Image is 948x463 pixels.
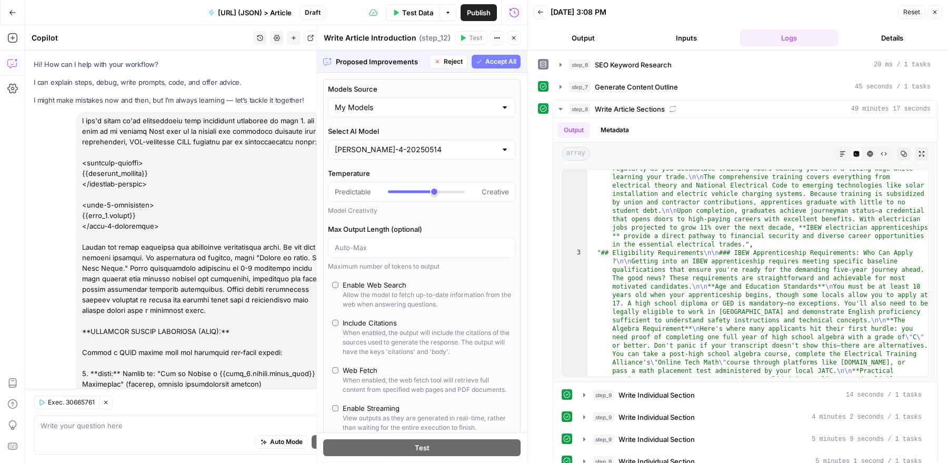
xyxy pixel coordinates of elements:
span: Exec. 30665761 [48,398,95,407]
span: step_7 [569,82,591,92]
button: 45 seconds / 1 tasks [553,78,937,95]
span: Write Individual Section [618,390,695,400]
span: step_8 [569,104,591,114]
button: Test [323,440,521,457]
button: 20 ms / 1 tasks [553,56,937,73]
button: Test Data [386,4,440,21]
span: Test [469,33,482,43]
div: View outputs as they are generated in real-time, rather than waiting for the entire execution to ... [343,413,512,432]
input: Include CitationsWhen enabled, the output will include the citations of the sources used to gener... [332,320,338,326]
input: Web FetchWhen enabled, the web fetch tool will retrieve full content from specified web pages and... [332,367,338,373]
p: I can explain steps, debug, write prompts, code, and offer advice. [34,77,332,88]
span: step_9 [593,434,614,445]
span: [URL] (JSON) > Article [218,7,292,18]
span: Predictable [335,186,371,197]
span: step_9 [593,390,614,400]
button: Publish [461,4,497,21]
label: Max Output Length (optional) [328,224,516,234]
div: Enable Web Search [343,280,406,290]
input: Enable StreamingView outputs as they are generated in real-time, rather than waiting for the enti... [332,405,338,411]
button: Output [557,122,590,138]
label: Temperature [328,168,516,179]
div: Model Creativity [328,206,516,215]
span: SEO Keyword Research [595,60,672,70]
div: When enabled, the output will include the citations of the sources used to generate the response.... [343,328,512,357]
span: ( step_12 ) [419,33,451,43]
span: 45 seconds / 1 tasks [855,82,931,92]
span: Write Individual Section [618,412,695,422]
span: step_9 [593,412,614,422]
span: Write Individual Section [618,434,695,445]
textarea: Write Article Introduction [324,33,416,43]
button: Details [843,29,942,46]
div: Web Fetch [343,365,377,376]
button: [URL] (JSON) > Article [202,4,298,21]
span: Reject [444,57,463,66]
span: 49 minutes 17 seconds [851,104,931,114]
button: Auto Mode [256,435,307,449]
input: claude-sonnet-4-20250514 [335,144,496,155]
button: Output [534,29,633,46]
span: Write Article Sections [595,104,665,114]
span: 4 minutes 2 seconds / 1 tasks [812,412,922,422]
input: Auto-Max [335,242,509,253]
button: Logs [740,29,839,46]
label: Select AI Model [328,126,516,136]
div: Maximum number of tokens to output [328,262,516,271]
label: Models Source [328,84,516,94]
span: Accept All [485,57,516,66]
span: Test Data [402,7,433,18]
div: Allow the model to fetch up-to-date information from the web when answering questions. [343,290,512,309]
p: Hi! How can I help with your workflow? [34,59,332,70]
input: Enable Web SearchAllow the model to fetch up-to-date information from the web when answering ques... [332,282,338,288]
span: 5 minutes 9 seconds / 1 tasks [812,435,922,444]
input: My Models [335,102,496,113]
div: When enabled, the web fetch tool will retrieve full content from specified web pages and PDF docu... [343,376,512,395]
span: Test [415,443,430,454]
span: Proposed Improvements [336,56,425,67]
span: Draft [305,8,321,17]
button: 49 minutes 17 seconds [553,101,937,117]
div: Copilot [32,33,250,43]
span: step_6 [569,60,591,70]
span: 14 seconds / 1 tasks [846,390,922,400]
button: Reset [899,5,925,19]
button: 14 seconds / 1 tasks [577,387,928,403]
p: I might make mistakes now and then, but I’m always learning — let’s tackle it together! [34,95,332,106]
div: Enable Streaming [343,403,400,413]
button: Accept All [472,55,521,68]
span: Generate Content Outline [595,82,678,92]
span: 20 ms / 1 tasks [874,60,931,70]
button: Exec. 30665761 [34,396,99,409]
button: Reject [430,55,467,68]
span: Publish [467,7,491,18]
span: Reset [903,7,920,17]
span: Creative [482,186,509,197]
button: 5 minutes 9 seconds / 1 tasks [577,431,928,448]
button: Test [455,31,487,45]
span: Auto Mode [270,437,303,447]
button: Inputs [637,29,736,46]
span: array [562,147,590,161]
button: Metadata [594,122,635,138]
button: 4 minutes 2 seconds / 1 tasks [577,409,928,426]
div: Include Citations [343,318,397,328]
